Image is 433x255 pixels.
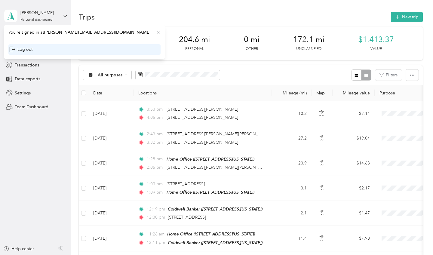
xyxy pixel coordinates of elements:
td: $1.47 [333,201,375,226]
p: Value [370,46,382,52]
td: 27.2 [272,126,312,151]
span: 1:09 pm [147,189,164,196]
th: Mileage value [333,85,375,101]
span: Coldwell Banker ([STREET_ADDRESS][US_STATE]) [168,240,263,245]
span: 2:43 pm [147,131,164,137]
span: 4:05 pm [147,114,164,121]
h1: Trips [79,14,95,20]
span: $1,413.37 [358,35,394,45]
th: Date [88,85,134,101]
span: Coldwell Banker ([STREET_ADDRESS][US_STATE]) [168,207,263,211]
td: $7.14 [333,101,375,126]
span: 172.1 mi [293,35,324,45]
span: [STREET_ADDRESS] [168,215,206,220]
td: [DATE] [88,126,134,151]
span: Team Dashboard [15,104,48,110]
div: Log out [9,46,32,53]
th: Map [312,85,333,101]
td: 10.2 [272,101,312,126]
td: 20.9 [272,151,312,176]
th: Mileage (mi) [272,85,312,101]
td: [DATE] [88,151,134,176]
p: Unclassified [296,46,321,52]
span: You’re signed in as [8,29,161,35]
span: [STREET_ADDRESS][PERSON_NAME] [167,115,238,120]
p: Other [246,46,258,52]
span: [STREET_ADDRESS][PERSON_NAME] [167,107,238,112]
div: [PERSON_NAME] [20,10,58,16]
span: Home Office ([STREET_ADDRESS][US_STATE]) [167,157,254,161]
span: [STREET_ADDRESS][PERSON_NAME][PERSON_NAME] [167,165,272,170]
td: $19.04 [333,126,375,151]
div: Personal dashboard [20,18,53,22]
td: $2.17 [333,176,375,201]
p: Personal [185,46,204,52]
span: 3:53 pm [147,106,164,113]
span: Transactions [15,62,39,68]
span: 12:30 pm [147,214,165,221]
span: [STREET_ADDRESS][PERSON_NAME] [167,140,238,145]
td: $14.63 [333,151,375,176]
td: 11.4 [272,226,312,251]
span: 0 mi [244,35,259,45]
span: 1:03 pm [147,181,164,187]
span: 3:32 pm [147,139,164,146]
iframe: Everlance-gr Chat Button Frame [399,221,433,255]
span: [STREET_ADDRESS] [167,181,205,186]
th: Locations [134,85,272,101]
span: 204.6 mi [179,35,210,45]
span: 1:28 pm [147,156,164,162]
button: New trip [391,12,423,22]
td: 3.1 [272,176,312,201]
td: [DATE] [88,201,134,226]
button: Help center [3,246,34,252]
td: 2.1 [272,201,312,226]
td: [DATE] [88,226,134,251]
span: 2:05 pm [147,164,164,171]
span: 11:26 am [147,231,164,238]
span: [STREET_ADDRESS][PERSON_NAME][PERSON_NAME] [167,131,272,137]
span: 12:11 pm [147,239,165,246]
span: Home Office ([STREET_ADDRESS][US_STATE]) [167,232,255,236]
span: Data exports [15,76,40,82]
span: All purposes [98,73,123,77]
td: [DATE] [88,101,134,126]
span: Settings [15,90,31,96]
span: Home Office ([STREET_ADDRESS][US_STATE]) [167,190,254,195]
td: $7.98 [333,226,375,251]
span: 12:19 pm [147,206,165,213]
span: [PERSON_NAME][EMAIL_ADDRESS][DOMAIN_NAME] [44,30,150,35]
td: [DATE] [88,176,134,201]
button: Filters [375,69,402,81]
